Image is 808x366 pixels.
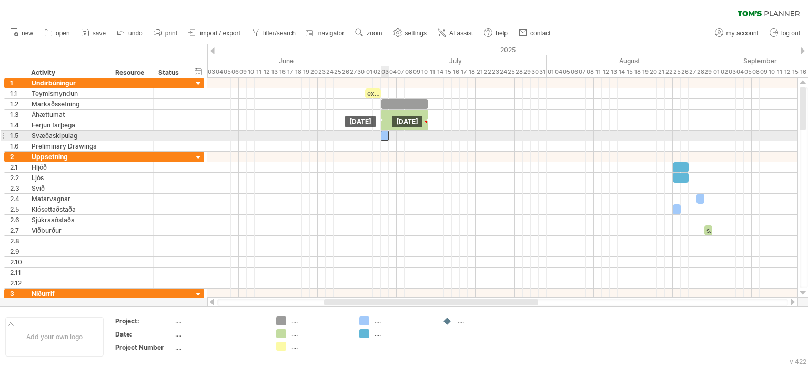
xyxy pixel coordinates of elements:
[42,26,73,40] a: open
[345,116,376,127] div: [DATE]
[728,66,736,77] div: Wednesday, 3 September 2025
[262,66,270,77] div: Thursday, 12 June 2025
[649,66,657,77] div: Wednesday, 20 August 2025
[247,66,255,77] div: Tuesday, 10 June 2025
[32,173,105,183] div: Ljós
[10,204,26,214] div: 2.5
[365,66,373,77] div: Tuesday, 1 July 2025
[32,183,105,193] div: Svið
[10,173,26,183] div: 2.2
[10,257,26,267] div: 2.10
[444,66,452,77] div: Tuesday, 15 July 2025
[22,29,33,37] span: new
[420,66,428,77] div: Thursday, 10 July 2025
[115,316,173,325] div: Project:
[516,26,554,40] a: contact
[158,67,181,78] div: Status
[530,29,551,37] span: contact
[428,66,436,77] div: Friday, 11 July 2025
[452,66,460,77] div: Wednesday, 16 July 2025
[790,358,806,365] div: v 422
[10,183,26,193] div: 2.3
[720,66,728,77] div: Tuesday, 2 September 2025
[200,29,240,37] span: import / export
[365,88,381,98] div: example time blocks:
[673,66,681,77] div: Monday, 25 August 2025
[689,66,696,77] div: Wednesday, 27 August 2025
[286,66,294,77] div: Tuesday, 17 June 2025
[10,120,26,130] div: 1.4
[405,29,427,37] span: settings
[696,66,704,77] div: Thursday, 28 August 2025
[115,67,147,78] div: Resource
[7,26,36,40] a: new
[799,66,807,77] div: Tuesday, 16 September 2025
[10,99,26,109] div: 1.2
[291,316,349,325] div: ....
[496,29,508,37] span: help
[507,66,515,77] div: Friday, 25 July 2025
[783,66,791,77] div: Friday, 12 September 2025
[270,66,278,77] div: Friday, 13 June 2025
[389,66,397,77] div: Friday, 4 July 2025
[10,131,26,141] div: 1.5
[436,66,444,77] div: Monday, 14 July 2025
[186,26,244,40] a: import / export
[32,194,105,204] div: Matarvagnar
[767,26,803,40] a: log out
[5,317,104,357] div: Add your own logo
[373,66,381,77] div: Wednesday, 2 July 2025
[791,66,799,77] div: Monday, 15 September 2025
[310,66,318,77] div: Friday, 20 June 2025
[625,66,633,77] div: Friday, 15 August 2025
[365,55,547,66] div: July 2025
[562,66,570,77] div: Tuesday, 5 August 2025
[249,26,299,40] a: filter/search
[760,66,767,77] div: Tuesday, 9 September 2025
[357,66,365,77] div: Monday, 30 June 2025
[539,66,547,77] div: Thursday, 31 July 2025
[151,26,180,40] a: print
[10,278,26,288] div: 2.12
[10,215,26,225] div: 2.6
[32,99,105,109] div: Markaðssetning
[56,29,70,37] span: open
[326,66,334,77] div: Tuesday, 24 June 2025
[318,29,344,37] span: navigator
[32,110,105,120] div: Áhættumat
[367,29,382,37] span: zoom
[32,131,105,141] div: Svæðaskipulag
[10,110,26,120] div: 1.3
[239,66,247,77] div: Monday, 9 June 2025
[594,66,602,77] div: Monday, 11 August 2025
[10,246,26,256] div: 2.9
[397,66,405,77] div: Monday, 7 July 2025
[175,343,264,352] div: ....
[291,342,349,351] div: ....
[93,29,106,37] span: save
[294,66,302,77] div: Wednesday, 18 June 2025
[458,316,515,325] div: ....
[10,88,26,98] div: 1.1
[602,66,610,77] div: Tuesday, 12 August 2025
[483,66,491,77] div: Tuesday, 22 July 2025
[460,66,468,77] div: Thursday, 17 July 2025
[499,66,507,77] div: Thursday, 24 July 2025
[554,66,562,77] div: Monday, 4 August 2025
[32,120,105,130] div: Ferjun farþega
[523,66,531,77] div: Tuesday, 29 July 2025
[476,66,483,77] div: Monday, 21 July 2025
[10,78,26,88] div: 1
[114,26,146,40] a: undo
[712,66,720,77] div: Monday, 1 September 2025
[215,66,223,77] div: Wednesday, 4 June 2025
[752,66,760,77] div: Monday, 8 September 2025
[570,66,578,77] div: Wednesday, 6 August 2025
[375,316,432,325] div: ....
[334,66,341,77] div: Wednesday, 25 June 2025
[726,29,759,37] span: my account
[263,29,296,37] span: filter/search
[641,66,649,77] div: Tuesday, 19 August 2025
[586,66,594,77] div: Friday, 8 August 2025
[231,66,239,77] div: Friday, 6 June 2025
